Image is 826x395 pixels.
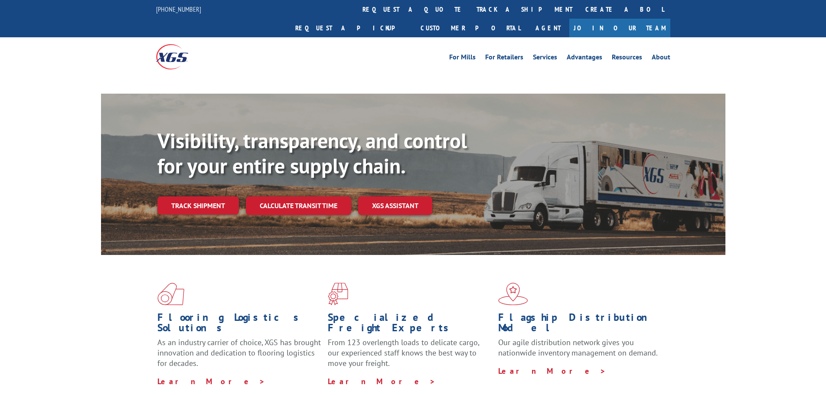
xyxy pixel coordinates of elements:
[498,283,528,305] img: xgs-icon-flagship-distribution-model-red
[612,54,642,63] a: Resources
[156,5,201,13] a: [PHONE_NUMBER]
[485,54,523,63] a: For Retailers
[157,127,467,179] b: Visibility, transparency, and control for your entire supply chain.
[498,312,662,337] h1: Flagship Distribution Model
[328,337,492,376] p: From 123 overlength loads to delicate cargo, our experienced staff knows the best way to move you...
[157,337,321,368] span: As an industry carrier of choice, XGS has brought innovation and dedication to flooring logistics...
[157,312,321,337] h1: Flooring Logistics Solutions
[567,54,602,63] a: Advantages
[569,19,670,37] a: Join Our Team
[449,54,476,63] a: For Mills
[328,376,436,386] a: Learn More >
[498,337,658,358] span: Our agile distribution network gives you nationwide inventory management on demand.
[246,196,351,215] a: Calculate transit time
[414,19,527,37] a: Customer Portal
[533,54,557,63] a: Services
[358,196,432,215] a: XGS ASSISTANT
[157,283,184,305] img: xgs-icon-total-supply-chain-intelligence-red
[289,19,414,37] a: Request a pickup
[527,19,569,37] a: Agent
[157,196,239,215] a: Track shipment
[652,54,670,63] a: About
[498,366,606,376] a: Learn More >
[328,283,348,305] img: xgs-icon-focused-on-flooring-red
[157,376,265,386] a: Learn More >
[328,312,492,337] h1: Specialized Freight Experts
